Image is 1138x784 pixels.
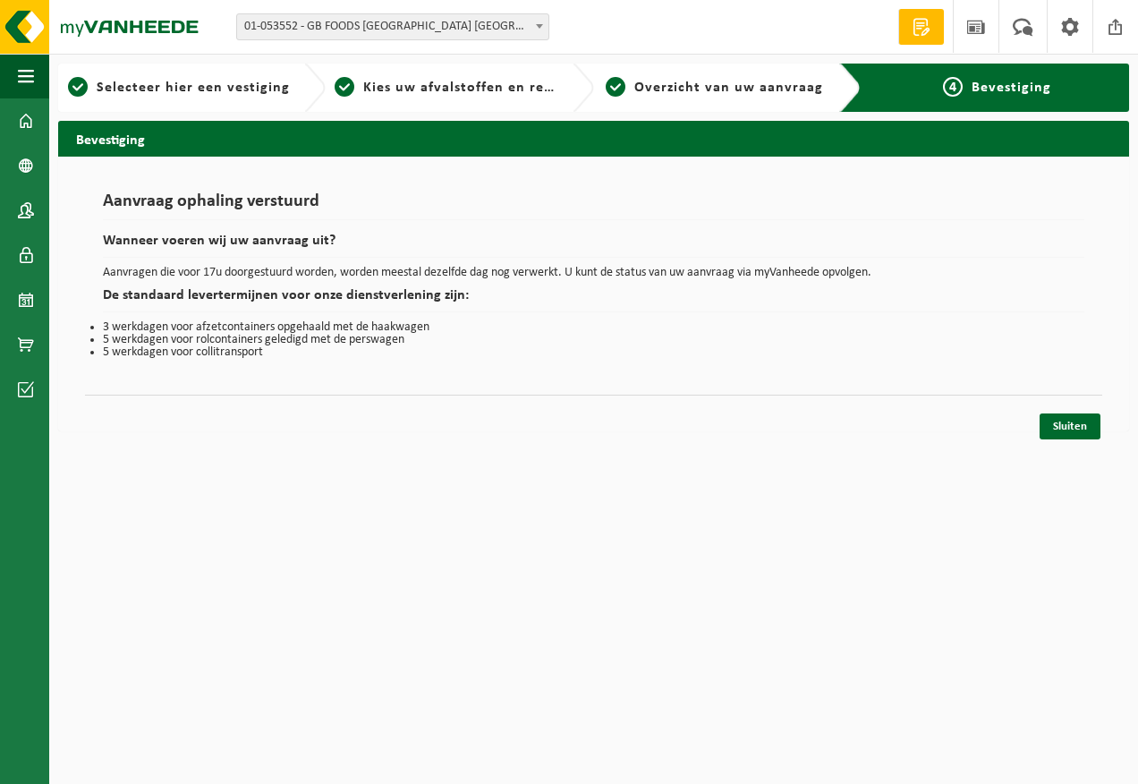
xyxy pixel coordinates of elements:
[943,77,963,97] span: 4
[103,346,1084,359] li: 5 werkdagen voor collitransport
[335,77,354,97] span: 2
[1040,413,1100,439] a: Sluiten
[103,334,1084,346] li: 5 werkdagen voor rolcontainers geledigd met de perswagen
[237,14,548,39] span: 01-053552 - GB FOODS BELGIUM NV - PUURS-SINT-AMANDS
[103,192,1084,220] h1: Aanvraag ophaling verstuurd
[58,121,1129,156] h2: Bevestiging
[335,77,557,98] a: 2Kies uw afvalstoffen en recipiënten
[603,77,826,98] a: 3Overzicht van uw aanvraag
[236,13,549,40] span: 01-053552 - GB FOODS BELGIUM NV - PUURS-SINT-AMANDS
[103,234,1084,258] h2: Wanneer voeren wij uw aanvraag uit?
[363,81,609,95] span: Kies uw afvalstoffen en recipiënten
[103,288,1084,312] h2: De standaard levertermijnen voor onze dienstverlening zijn:
[97,81,290,95] span: Selecteer hier een vestiging
[103,267,1084,279] p: Aanvragen die voor 17u doorgestuurd worden, worden meestal dezelfde dag nog verwerkt. U kunt de s...
[634,81,823,95] span: Overzicht van uw aanvraag
[103,321,1084,334] li: 3 werkdagen voor afzetcontainers opgehaald met de haakwagen
[68,77,88,97] span: 1
[606,77,625,97] span: 3
[67,77,290,98] a: 1Selecteer hier een vestiging
[972,81,1051,95] span: Bevestiging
